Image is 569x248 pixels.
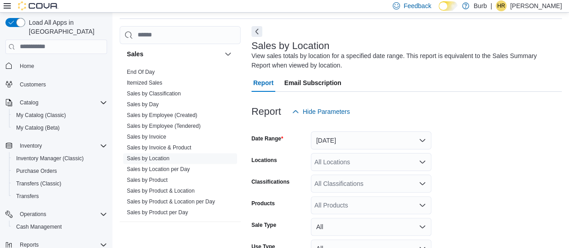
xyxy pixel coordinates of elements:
a: Sales by Product [127,177,168,183]
div: Harsha Ramasamy [496,0,506,11]
a: Itemized Sales [127,80,162,86]
input: Dark Mode [439,1,457,11]
button: Operations [2,208,111,221]
button: Open list of options [419,158,426,166]
span: Inventory Manager (Classic) [13,153,107,164]
a: My Catalog (Classic) [13,110,70,121]
button: Purchase Orders [9,165,111,177]
button: Operations [16,209,50,220]
button: Catalog [16,97,42,108]
button: Sales [127,50,221,59]
span: Inventory [16,140,107,151]
span: Itemized Sales [127,79,162,86]
a: Sales by Location per Day [127,166,190,172]
span: Purchase Orders [13,166,107,176]
span: My Catalog (Classic) [16,112,66,119]
button: Home [2,59,111,72]
a: Sales by Classification [127,90,181,97]
span: My Catalog (Classic) [13,110,107,121]
a: My Catalog (Beta) [13,122,63,133]
button: All [311,218,431,236]
button: My Catalog (Beta) [9,122,111,134]
span: Sales by Location [127,155,170,162]
a: Sales by Employee (Created) [127,112,197,118]
button: Catalog [2,96,111,109]
span: Sales by Product [127,176,168,184]
button: Cash Management [9,221,111,233]
a: Sales by Location [127,155,170,162]
span: Transfers [16,193,39,200]
span: Feedback [403,1,431,10]
a: Customers [16,79,49,90]
span: My Catalog (Beta) [16,124,60,131]
a: Purchase Orders [13,166,61,176]
span: Sales by Employee (Tendered) [127,122,201,130]
label: Sale Type [251,221,276,229]
a: Sales by Invoice [127,134,166,140]
span: Transfers (Classic) [16,180,61,187]
span: Operations [16,209,107,220]
button: Sales [223,49,233,59]
span: Home [16,60,107,72]
span: Email Subscription [284,74,341,92]
button: Next [251,26,262,37]
span: Purchase Orders [16,167,57,175]
span: Sales by Invoice & Product [127,144,191,151]
a: Sales by Product & Location per Day [127,198,215,205]
a: Sales by Day [127,101,159,108]
button: Hide Parameters [288,103,354,121]
label: Date Range [251,135,283,142]
span: End Of Day [127,68,155,76]
button: Transfers [9,190,111,203]
span: Sales by Location per Day [127,166,190,173]
img: Cova [18,1,58,10]
a: Cash Management [13,221,65,232]
span: My Catalog (Beta) [13,122,107,133]
span: HR [497,0,505,11]
button: [DATE] [311,131,431,149]
button: My Catalog (Classic) [9,109,111,122]
label: Products [251,200,275,207]
span: Cash Management [13,221,107,232]
a: Home [16,61,38,72]
button: Taxes [127,230,221,239]
span: Cash Management [16,223,62,230]
button: Customers [2,78,111,91]
a: Sales by Product per Day [127,209,188,216]
span: Transfers (Classic) [13,178,107,189]
button: Open list of options [419,180,426,187]
label: Classifications [251,178,290,185]
a: Sales by Product & Location [127,188,195,194]
p: [PERSON_NAME] [510,0,562,11]
p: | [490,0,492,11]
button: Inventory [16,140,45,151]
a: Transfers [13,191,42,202]
span: Inventory Manager (Classic) [16,155,84,162]
h3: Sales by Location [251,41,330,51]
div: Sales [120,67,241,221]
span: Load All Apps in [GEOGRAPHIC_DATA] [25,18,107,36]
span: Inventory [20,142,42,149]
a: Transfers (Classic) [13,178,65,189]
button: Open list of options [419,202,426,209]
p: Burb [474,0,487,11]
div: View sales totals by location for a specified date range. This report is equivalent to the Sales ... [251,51,557,70]
button: Inventory [2,140,111,152]
button: Inventory Manager (Classic) [9,152,111,165]
label: Locations [251,157,277,164]
h3: Sales [127,50,143,59]
h3: Taxes [127,230,144,239]
span: Customers [16,79,107,90]
span: Customers [20,81,46,88]
a: Inventory Manager (Classic) [13,153,87,164]
button: Taxes [223,229,233,240]
span: Catalog [16,97,107,108]
span: Transfers [13,191,107,202]
span: Hide Parameters [303,107,350,116]
button: Transfers (Classic) [9,177,111,190]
